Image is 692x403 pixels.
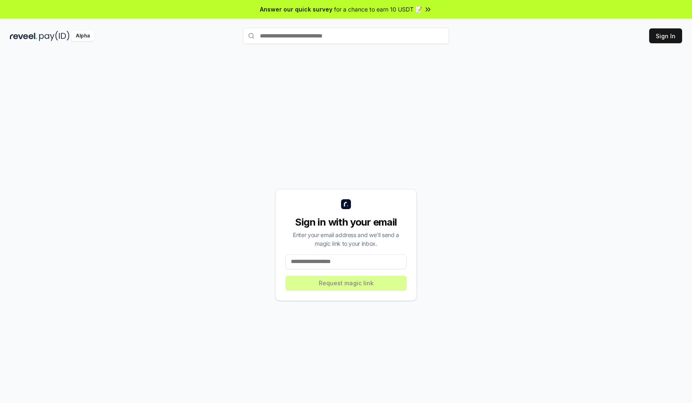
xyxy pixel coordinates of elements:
[649,28,682,43] button: Sign In
[334,5,422,14] span: for a chance to earn 10 USDT 📝
[341,199,351,209] img: logo_small
[10,31,37,41] img: reveel_dark
[285,231,407,248] div: Enter your email address and we’ll send a magic link to your inbox.
[71,31,94,41] div: Alpha
[260,5,332,14] span: Answer our quick survey
[39,31,70,41] img: pay_id
[285,216,407,229] div: Sign in with your email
